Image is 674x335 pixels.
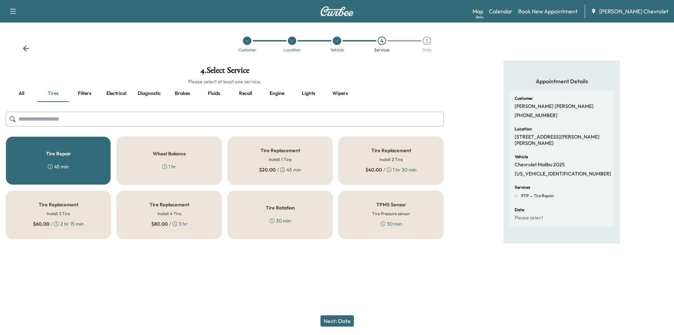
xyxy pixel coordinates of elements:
[372,211,410,217] h6: Tire Pressure sensor
[6,85,444,102] div: basic tabs example
[376,202,406,207] h5: TPMS Sensor
[320,6,354,16] img: Curbee Logo
[150,202,189,207] h5: Tire Replacement
[33,220,49,227] span: $ 60.00
[321,315,354,327] button: Next: Date
[371,148,411,153] h5: Tire Replacement
[100,85,132,102] button: Electrical
[259,166,301,173] div: / 45 min
[515,127,532,131] h6: Location
[515,96,533,101] h6: Customer
[509,77,614,85] h5: Appointment Details
[378,37,386,45] div: 4
[166,85,198,102] button: Brakes
[270,217,291,224] div: 30 min
[48,163,69,170] div: 45 min
[162,163,176,170] div: 1 hr
[261,85,293,102] button: Engine
[22,45,29,52] div: Back
[515,103,594,110] p: [PERSON_NAME] [PERSON_NAME]
[293,85,324,102] button: Lights
[37,85,69,102] button: Tires
[532,193,554,199] span: Tire Repair
[473,7,483,15] a: MapBeta
[529,192,532,199] span: -
[269,156,291,163] h6: Install 1 Tire
[515,208,524,212] h6: Date
[260,148,300,153] h5: Tire Replacement
[238,48,256,52] div: Customer
[330,48,344,52] div: Vehicle
[515,134,609,146] p: [STREET_ADDRESS][PERSON_NAME][PERSON_NAME]
[518,7,577,15] a: Book New Appointment
[47,211,70,217] h6: Install 3 Tire
[198,85,230,102] button: Fluids
[158,211,181,217] h6: Install 4 Tire
[259,166,276,173] span: $ 20.00
[151,220,168,227] span: $ 80.00
[69,85,100,102] button: Filters
[6,78,444,85] h6: Please select at least one service.
[374,48,390,52] div: Services
[489,7,513,15] a: Calendar
[476,14,483,20] div: Beta
[381,220,402,227] div: 30 min
[151,220,187,227] div: / 3 hr
[46,151,71,156] h5: Tire Repair
[515,215,543,221] p: Please select
[423,37,431,45] div: 5
[422,48,431,52] div: Date
[6,85,37,102] button: all
[33,220,84,227] div: / 2 hr 15 min
[324,85,356,102] button: Wipers
[132,85,166,102] button: Diagnostic
[39,202,78,207] h5: Tire Replacement
[515,162,565,168] p: Chevrolet Malibu 2025
[284,48,300,52] div: Location
[365,166,417,173] div: / 1 hr 30 min
[153,151,186,156] h5: Wheel Balance
[515,112,557,119] p: [PHONE_NUMBER]
[230,85,261,102] button: Recall
[6,66,444,78] h1: 4 . Select Service
[365,166,382,173] span: $ 40.00
[515,185,530,189] h6: Services
[515,171,611,177] p: [US_VEHICLE_IDENTIFICATION_NUMBER]
[521,193,529,199] span: 9TP
[379,156,403,163] h6: Install 2 Tire
[266,205,295,210] h5: Tire Rotation
[515,155,528,159] h6: Vehicle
